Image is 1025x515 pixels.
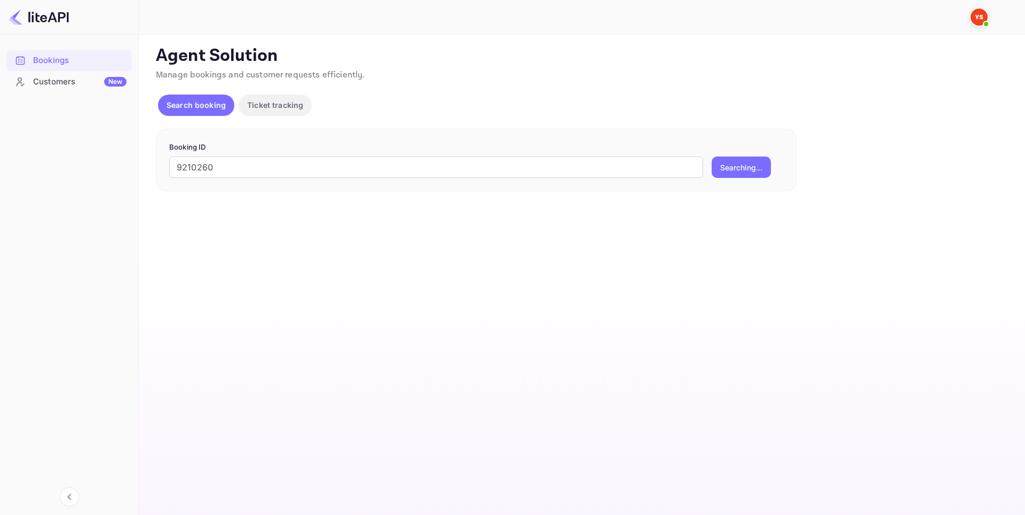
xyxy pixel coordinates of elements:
input: Enter Booking ID (e.g., 63782194) [169,157,703,178]
div: New [104,77,127,87]
div: Bookings [33,54,127,67]
p: Ticket tracking [247,99,303,111]
button: Searching... [712,157,771,178]
div: Bookings [6,50,132,71]
button: Collapse navigation [60,487,79,506]
p: Booking ID [169,142,783,153]
img: LiteAPI logo [9,9,69,26]
p: Search booking [167,99,226,111]
a: CustomersNew [6,72,132,91]
span: Manage bookings and customer requests efficiently. [156,69,365,81]
img: Yandex Support [971,9,988,26]
p: Agent Solution [156,45,1006,67]
a: Bookings [6,50,132,70]
div: CustomersNew [6,72,132,92]
div: Customers [33,76,127,88]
